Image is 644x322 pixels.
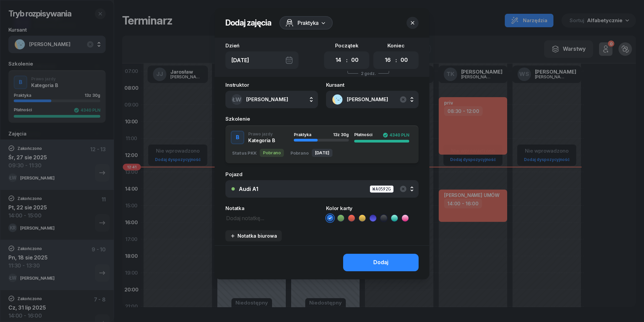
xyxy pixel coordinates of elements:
[370,185,394,193] div: WA0592G
[232,97,241,103] span: ŁW
[225,125,419,164] button: BPrawo jazdyKategoria BPraktyka13z 30gPłatności4340 PLNStatus PKKPobranoPobrano[DATE]
[347,95,413,104] span: [PERSON_NAME]
[315,150,329,156] span: [DATE]
[232,150,257,156] div: Status PKK
[239,186,258,192] div: Audi A1
[230,233,277,239] div: Notatka biurowa
[373,258,388,267] div: Dodaj
[225,17,271,28] h2: Dodaj zajęcia
[395,56,397,64] div: :
[225,180,419,198] button: Audi A1WA0592G
[343,254,419,271] button: Dodaj
[298,19,319,27] span: Praktyka
[346,56,347,64] div: :
[225,91,318,108] button: ŁW[PERSON_NAME]
[294,132,311,137] span: Praktyka
[354,132,376,138] div: Płatności
[246,96,288,103] span: [PERSON_NAME]
[383,132,409,138] div: 4340 PLN
[225,230,282,241] button: Notatka biurowa
[290,150,309,156] div: Pobrano
[260,149,284,157] div: Pobrano
[333,132,349,137] div: 13 z 30g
